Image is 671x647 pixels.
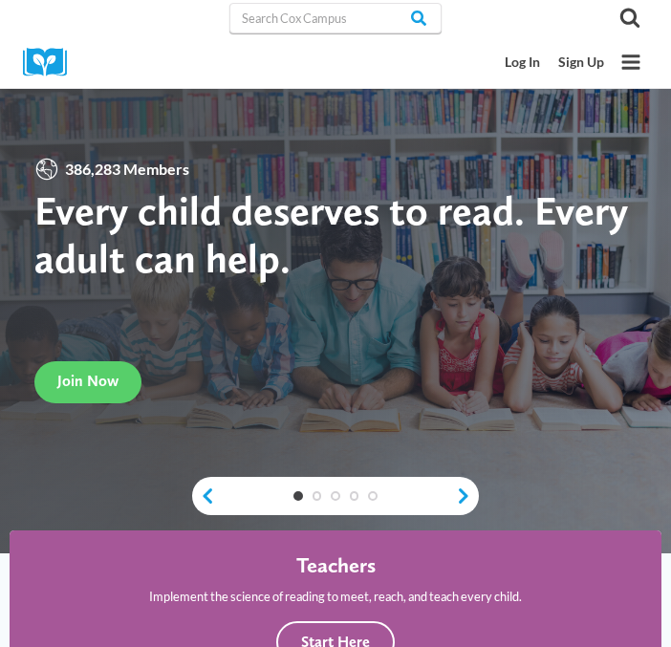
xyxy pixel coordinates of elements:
a: next [456,486,479,505]
div: content slider buttons [192,477,479,515]
a: previous [192,486,215,505]
a: 2 [313,491,322,501]
span: Join Now [57,372,119,390]
img: Cox Campus [23,48,80,77]
a: Log In [495,46,549,79]
input: Search Cox Campus [229,3,441,33]
a: Sign Up [549,46,613,79]
a: 5 [368,491,378,501]
span: 386,283 Members [59,157,196,182]
nav: Secondary Mobile Navigation [495,46,613,79]
a: 4 [350,491,359,501]
p: Implement the science of reading to meet, reach, and teach every child. [149,587,522,606]
h4: Teachers [296,553,376,579]
strong: Every child deserves to read. Every adult can help. [34,186,628,284]
a: 3 [331,491,340,501]
a: 1 [293,491,303,501]
button: Open menu [614,45,648,79]
a: Join Now [34,361,141,403]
